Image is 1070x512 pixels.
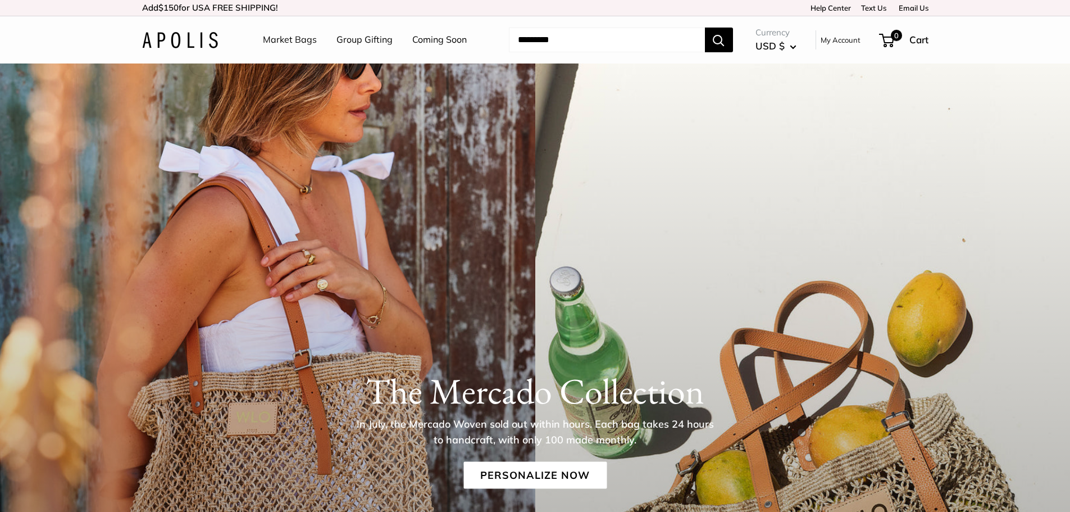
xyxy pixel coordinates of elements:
[263,31,317,48] a: Market Bags
[705,28,733,52] button: Search
[821,33,860,47] a: My Account
[353,416,718,447] p: In July, the Mercado Woven sold out within hours. Each bag takes 24 hours to handcraft, with only...
[142,369,928,412] h1: The Mercado Collection
[909,34,928,46] span: Cart
[880,31,928,49] a: 0 Cart
[463,461,607,488] a: Personalize Now
[807,3,851,12] a: Help Center
[755,37,796,55] button: USD $
[158,2,179,13] span: $150
[336,31,393,48] a: Group Gifting
[895,3,928,12] a: Email Us
[890,30,901,41] span: 0
[861,3,886,12] a: Text Us
[755,25,796,40] span: Currency
[142,32,218,48] img: Apolis
[509,28,705,52] input: Search...
[755,40,785,52] span: USD $
[412,31,467,48] a: Coming Soon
